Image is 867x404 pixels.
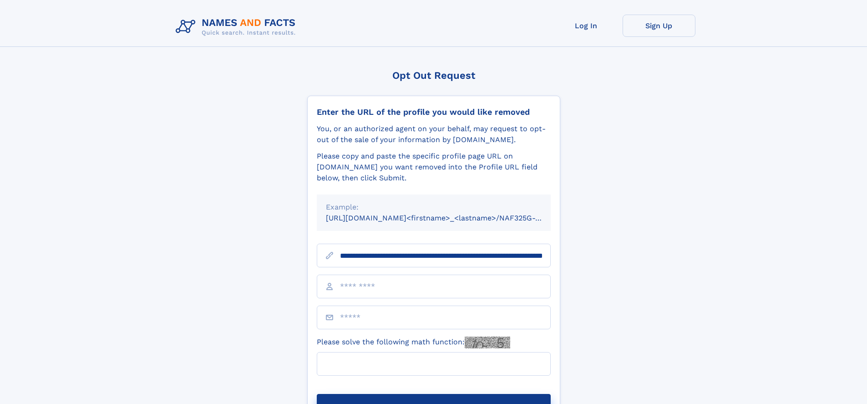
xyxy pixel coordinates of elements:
[307,70,560,81] div: Opt Out Request
[317,151,551,184] div: Please copy and paste the specific profile page URL on [DOMAIN_NAME] you want removed into the Pr...
[317,337,510,348] label: Please solve the following math function:
[550,15,623,37] a: Log In
[317,107,551,117] div: Enter the URL of the profile you would like removed
[326,202,542,213] div: Example:
[623,15,695,37] a: Sign Up
[326,214,568,222] small: [URL][DOMAIN_NAME]<firstname>_<lastname>/NAF325G-xxxxxxxx
[172,15,303,39] img: Logo Names and Facts
[317,123,551,145] div: You, or an authorized agent on your behalf, may request to opt-out of the sale of your informatio...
